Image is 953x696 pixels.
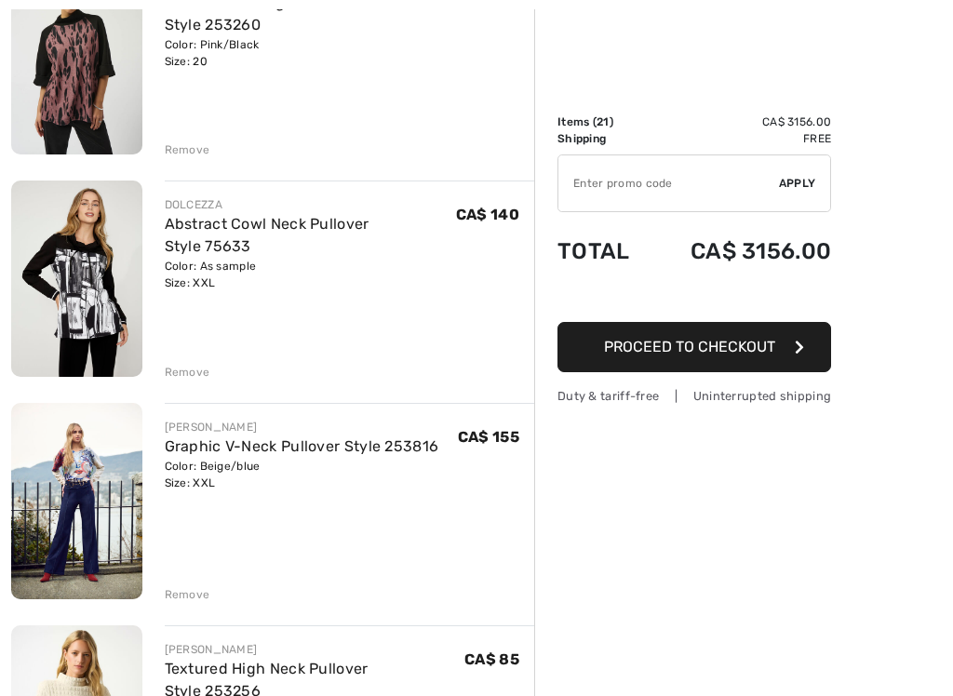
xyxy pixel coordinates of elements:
td: CA$ 3156.00 [651,114,832,130]
input: Promo code [558,155,779,211]
img: Graphic V-Neck Pullover Style 253816 [11,403,142,599]
td: Free [651,130,832,147]
div: Color: Beige/blue Size: XXL [165,458,439,491]
div: [PERSON_NAME] [165,641,465,658]
td: Shipping [557,130,651,147]
td: Items ( ) [557,114,651,130]
td: Total [557,220,651,283]
div: Remove [165,364,210,381]
span: CA$ 155 [458,428,519,446]
td: CA$ 3156.00 [651,220,832,283]
span: CA$ 140 [456,206,519,223]
div: Color: As sample Size: XXL [165,258,456,291]
div: Remove [165,586,210,603]
span: Apply [779,175,816,192]
span: Proceed to Checkout [604,338,775,355]
span: CA$ 85 [464,650,519,668]
div: Duty & tariff-free | Uninterrupted shipping [557,387,831,405]
div: DOLCEZZA [165,196,456,213]
div: Remove [165,141,210,158]
img: Abstract Cowl Neck Pullover Style 75633 [11,181,142,377]
div: [PERSON_NAME] [165,419,439,435]
a: Graphic V-Neck Pullover Style 253816 [165,437,439,455]
a: Abstract Cowl Neck Pullover Style 75633 [165,215,369,255]
iframe: PayPal-paypal [557,283,831,315]
button: Proceed to Checkout [557,322,831,372]
span: 21 [597,115,610,128]
div: Color: Pink/Black Size: 20 [165,36,458,70]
